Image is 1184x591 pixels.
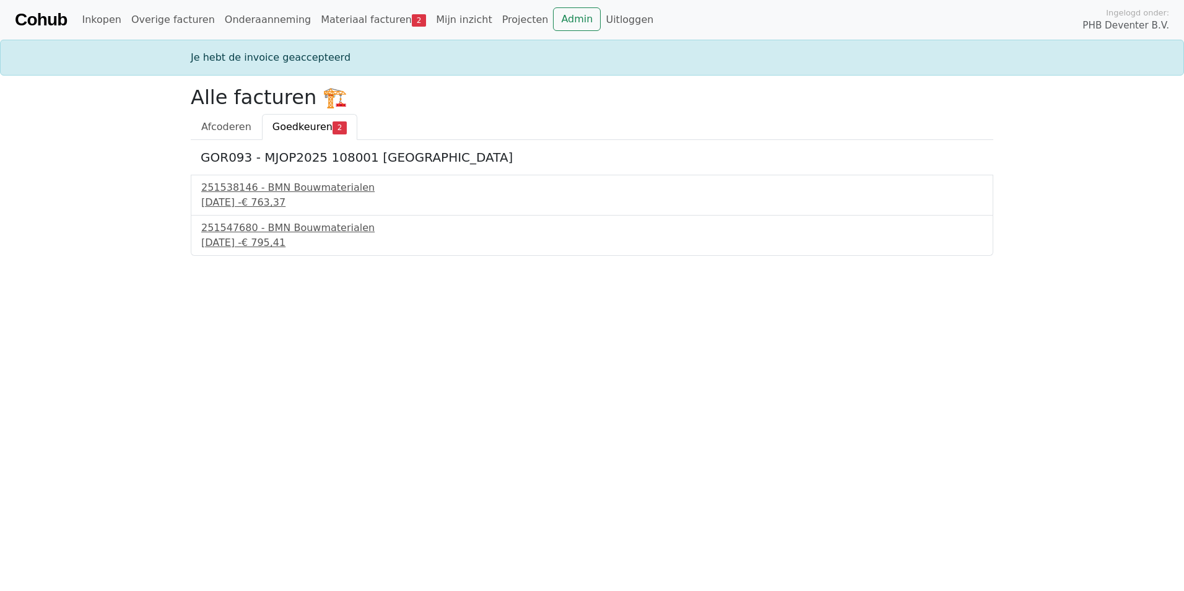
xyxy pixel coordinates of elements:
[601,7,658,32] a: Uitloggen
[191,114,262,140] a: Afcoderen
[201,195,983,210] div: [DATE] -
[1082,19,1169,33] span: PHB Deventer B.V.
[201,221,983,250] a: 251547680 - BMN Bouwmaterialen[DATE] -€ 795,41
[316,7,431,32] a: Materiaal facturen2
[201,235,983,250] div: [DATE] -
[191,85,993,109] h2: Alle facturen 🏗️
[242,237,285,248] span: € 795,41
[242,196,285,208] span: € 763,37
[333,121,347,134] span: 2
[220,7,316,32] a: Onderaanneming
[497,7,554,32] a: Projecten
[126,7,220,32] a: Overige facturen
[262,114,357,140] a: Goedkeuren2
[201,180,983,195] div: 251538146 - BMN Bouwmaterialen
[201,180,983,210] a: 251538146 - BMN Bouwmaterialen[DATE] -€ 763,37
[1106,7,1169,19] span: Ingelogd onder:
[272,121,333,133] span: Goedkeuren
[412,14,426,27] span: 2
[201,121,251,133] span: Afcoderen
[15,5,67,35] a: Cohub
[431,7,497,32] a: Mijn inzicht
[553,7,601,31] a: Admin
[201,150,983,165] h5: GOR093 - MJOP2025 108001 [GEOGRAPHIC_DATA]
[201,221,983,235] div: 251547680 - BMN Bouwmaterialen
[77,7,126,32] a: Inkopen
[183,50,1001,65] div: Je hebt de invoice geaccepteerd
